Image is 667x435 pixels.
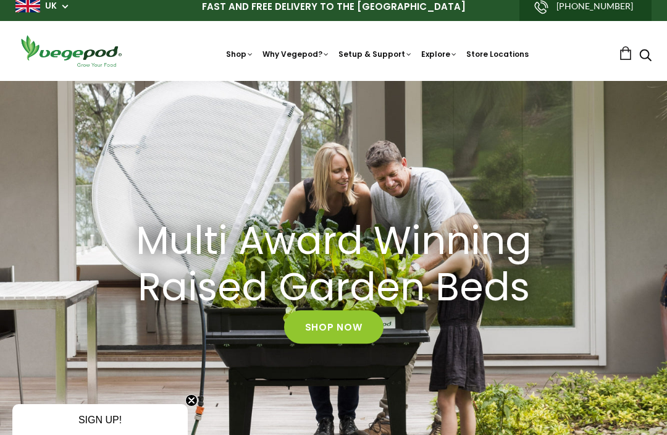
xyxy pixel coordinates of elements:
[226,49,254,59] a: Shop
[284,311,384,344] a: Shop Now
[338,49,413,59] a: Setup & Support
[65,218,602,311] a: Multi Award Winning Raised Garden Beds
[421,49,458,59] a: Explore
[639,50,652,63] a: Search
[262,49,330,59] a: Why Vegepod?
[15,33,127,69] img: Vegepod
[78,415,122,425] span: SIGN UP!
[185,394,198,407] button: Close teaser
[466,49,529,59] a: Store Locations
[12,404,188,435] div: SIGN UP!Close teaser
